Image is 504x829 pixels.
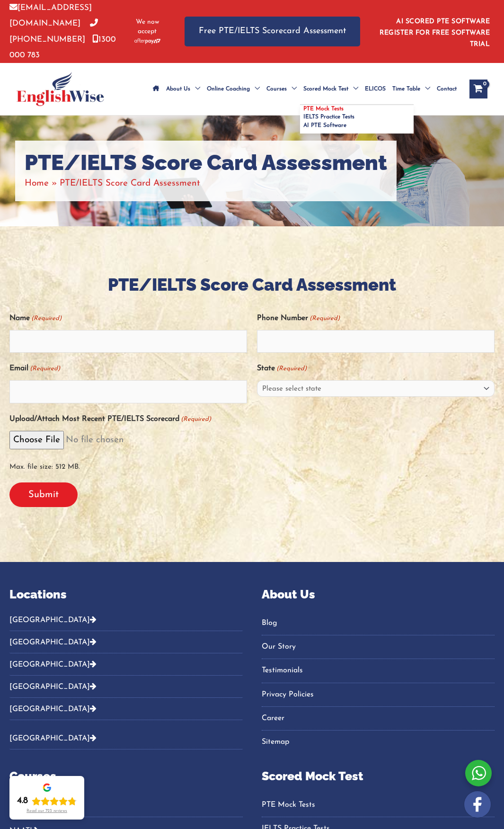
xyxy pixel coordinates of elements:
a: Home [25,179,49,188]
span: Menu Toggle [190,72,200,106]
a: CoursesMenu Toggle [263,72,300,106]
a: [GEOGRAPHIC_DATA] [9,735,97,742]
p: Locations [9,586,243,604]
input: Submit [9,482,78,507]
div: Read our 723 reviews [27,809,67,814]
span: PTE Mock Tests [303,106,344,112]
span: (Required) [31,311,62,326]
span: Menu Toggle [287,72,297,106]
nav: Site Navigation: Main Menu [150,72,460,106]
span: (Required) [29,361,61,376]
h1: PTE/IELTS Score Card Assessment [25,150,387,176]
div: 4.8 [17,795,28,807]
p: Scored Mock Test [262,767,495,785]
a: PTE [9,797,243,813]
p: About Us [262,586,495,604]
aside: Footer Widget 3 [262,586,495,762]
a: PTE Mock Tests [262,797,495,813]
a: Career [262,711,495,726]
label: Name [9,311,62,326]
a: [GEOGRAPHIC_DATA] [9,705,97,713]
nav: Breadcrumbs [25,176,387,191]
label: Email [9,361,60,376]
aside: Header Widget 1 [379,10,495,53]
span: Max. file size: 512 MB. [9,453,495,475]
span: (Required) [275,361,307,376]
button: [GEOGRAPHIC_DATA] [9,676,243,698]
span: ELICOS [365,72,386,106]
a: AI PTE Software [300,122,414,134]
a: Contact [433,72,460,106]
a: ELICOS [362,72,389,106]
span: AI PTE Software [303,123,346,128]
a: Our Story [262,639,495,655]
a: Time TableMenu Toggle [389,72,433,106]
a: View Shopping Cart, empty [469,80,487,98]
span: We now accept [134,18,161,36]
label: Upload/Attach Most Recent PTE/IELTS Scorecard [9,411,211,427]
label: State [257,361,307,376]
span: Menu Toggle [420,72,430,106]
span: About Us [166,72,190,106]
a: Free PTE/IELTS Scorecard Assessment [185,17,360,46]
a: [EMAIL_ADDRESS][DOMAIN_NAME] [9,4,92,27]
a: Sitemap [262,734,495,750]
span: Scored Mock Test [303,72,348,106]
span: Online Coaching [207,72,250,106]
a: About UsMenu Toggle [163,72,203,106]
label: Phone Number [257,311,340,326]
a: Scored Mock TestMenu Toggle [300,72,362,106]
span: PTE/IELTS Score Card Assessment [60,179,200,188]
aside: Footer Widget 2 [9,586,243,757]
button: [GEOGRAPHIC_DATA] [9,615,243,631]
button: [GEOGRAPHIC_DATA] [9,653,243,676]
span: Menu Toggle [250,72,260,106]
nav: Menu [9,797,243,817]
span: (Required) [309,311,340,326]
img: white-facebook.png [464,791,491,818]
a: Blog [262,615,495,631]
a: PTE Mock Tests [300,105,414,113]
span: Menu Toggle [348,72,358,106]
button: [GEOGRAPHIC_DATA] [9,727,243,749]
img: Afterpay-Logo [134,38,160,44]
a: Privacy Policies [262,687,495,703]
p: Courses [9,767,243,785]
a: AI SCORED PTE SOFTWARE REGISTER FOR FREE SOFTWARE TRIAL [380,18,490,48]
span: Courses [266,72,287,106]
a: Online CoachingMenu Toggle [203,72,263,106]
span: IELTS Practice Tests [303,114,354,120]
span: (Required) [180,411,212,427]
h2: PTE/IELTS Score Card Assessment [9,274,495,296]
span: Time Table [392,72,420,106]
a: Testimonials [262,663,495,678]
button: [GEOGRAPHIC_DATA] [9,698,243,720]
button: [GEOGRAPHIC_DATA] [9,631,243,653]
a: 1300 000 783 [9,36,116,59]
img: cropped-ew-logo [17,72,104,106]
div: Rating: 4.8 out of 5 [17,795,77,807]
nav: Menu [262,615,495,750]
a: IELTS Practice Tests [300,113,414,121]
a: [PHONE_NUMBER] [9,19,98,43]
span: Contact [437,72,457,106]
